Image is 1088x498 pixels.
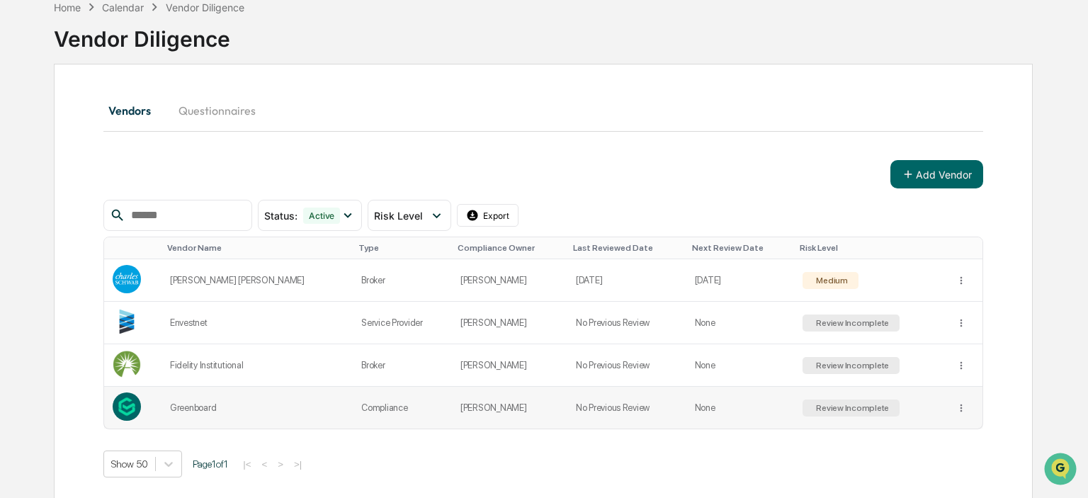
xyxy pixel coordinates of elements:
p: How can we help? [14,30,258,52]
div: Review Incomplete [813,318,889,328]
div: Toggle SortBy [800,243,941,253]
a: 🔎Data Lookup [8,200,95,225]
div: Review Incomplete [813,361,889,370]
a: 🖐️Preclearance [8,173,97,198]
span: Data Lookup [28,205,89,220]
div: Review Incomplete [813,403,889,413]
div: [PERSON_NAME] [PERSON_NAME] [170,275,344,285]
img: Vendor Logo [113,307,141,336]
div: secondary tabs example [103,94,983,128]
button: Start new chat [241,113,258,130]
td: [DATE] [686,259,795,302]
span: Risk Level [374,210,423,222]
img: Vendor Logo [113,350,141,378]
button: Add Vendor [890,160,983,188]
div: Vendor Diligence [54,15,1033,52]
button: Export [457,204,519,227]
div: Toggle SortBy [958,243,977,253]
div: Toggle SortBy [167,243,347,253]
span: Page 1 of 1 [193,458,228,470]
img: Vendor Logo [113,392,141,421]
td: Compliance [353,387,452,429]
td: No Previous Review [567,344,686,387]
button: Vendors [103,94,167,128]
div: Toggle SortBy [358,243,446,253]
img: 1746055101610-c473b297-6a78-478c-a979-82029cc54cd1 [14,108,40,134]
td: [PERSON_NAME] [452,259,567,302]
span: Status : [264,210,297,222]
button: Questionnaires [167,94,267,128]
iframe: Open customer support [1043,451,1081,489]
td: None [686,302,795,344]
td: Service Provider [353,302,452,344]
td: No Previous Review [567,387,686,429]
div: Medium [813,276,847,285]
span: Preclearance [28,179,91,193]
div: Calendar [102,1,144,13]
td: No Previous Review [567,302,686,344]
div: 🔎 [14,207,25,218]
button: < [257,458,271,470]
td: [PERSON_NAME] [452,387,567,429]
div: Toggle SortBy [115,243,156,253]
td: Broker [353,259,452,302]
div: Start new chat [48,108,232,123]
div: Home [54,1,81,13]
td: [PERSON_NAME] [452,302,567,344]
div: Active [303,208,340,224]
button: > [273,458,288,470]
div: Toggle SortBy [692,243,789,253]
button: |< [239,458,255,470]
td: None [686,344,795,387]
div: Toggle SortBy [573,243,681,253]
td: [PERSON_NAME] [452,344,567,387]
div: 🗄️ [103,180,114,191]
button: >| [290,458,306,470]
div: Fidelity Institutional [170,360,344,370]
td: [DATE] [567,259,686,302]
td: Broker [353,344,452,387]
div: 🖐️ [14,180,25,191]
img: Vendor Logo [113,265,141,293]
a: Powered byPylon [100,239,171,251]
span: Attestations [117,179,176,193]
div: Greenboard [170,402,344,413]
a: 🗄️Attestations [97,173,181,198]
div: Toggle SortBy [458,243,562,253]
div: We're available if you need us! [48,123,179,134]
div: Vendor Diligence [166,1,244,13]
td: None [686,387,795,429]
span: Pylon [141,240,171,251]
div: Envestnet [170,317,344,328]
